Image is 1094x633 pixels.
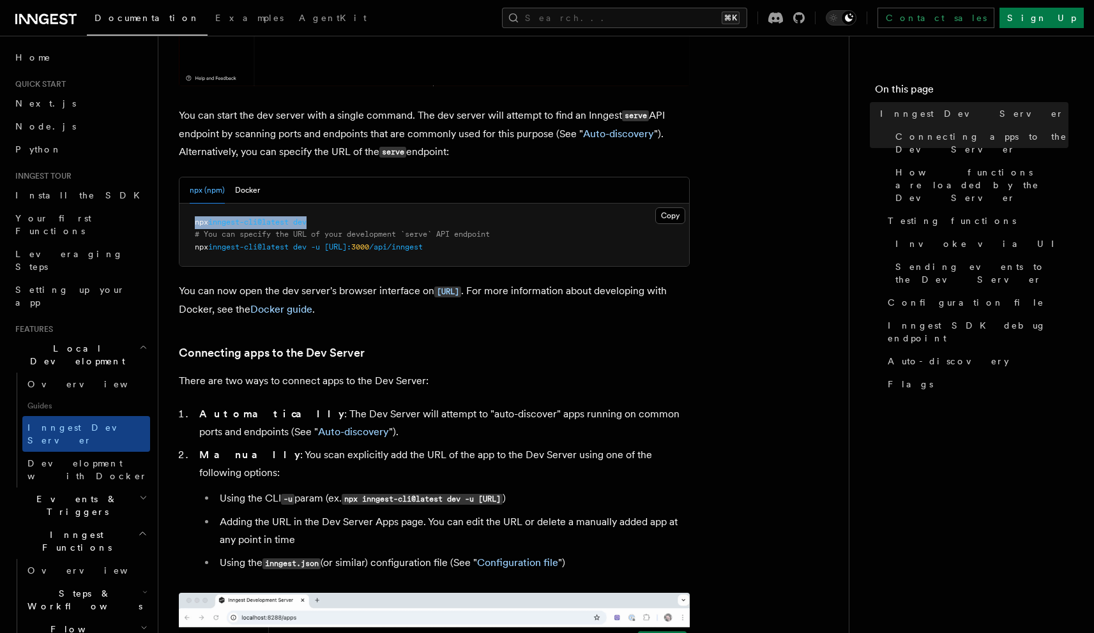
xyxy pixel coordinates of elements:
span: Configuration file [888,296,1044,309]
strong: Automatically [199,408,344,420]
span: Local Development [10,342,139,368]
button: Inngest Functions [10,523,150,559]
span: Next.js [15,98,76,108]
span: -u [311,242,320,251]
code: serve [379,147,406,158]
a: Docker guide [250,303,312,315]
a: Auto-discovery [583,128,654,140]
button: Steps & Workflows [22,582,150,618]
span: Node.js [15,121,76,131]
span: [URL]: [324,242,351,251]
span: How functions are loaded by the Dev Server [895,166,1068,204]
span: Install the SDK [15,190,148,200]
a: AgentKit [291,4,374,34]
a: Configuration file [883,291,1068,314]
li: : You scan explicitly add the URL of the app to the Dev Server using one of the following options: [195,446,690,572]
button: Copy [655,207,685,224]
span: AgentKit [299,13,367,23]
span: Sending events to the Dev Server [895,260,1068,286]
span: Documentation [95,13,200,23]
a: Setting up your app [10,278,150,314]
a: Inngest Dev Server [875,102,1068,125]
span: 3000 [351,242,369,251]
a: Node.js [10,115,150,138]
span: Invoke via UI [895,237,1065,250]
code: npx inngest-cli@latest dev -u [URL] [342,494,503,505]
button: Docker [235,177,260,204]
a: Connecting apps to the Dev Server [179,344,365,362]
p: You can now open the dev server's browser interface on . For more information about developing wi... [179,282,690,318]
a: Inngest Dev Server [22,416,150,452]
span: Overview [27,565,159,576]
span: dev [293,218,307,227]
h4: On this page [875,82,1068,102]
a: Next.js [10,92,150,115]
button: Search...⌘K [502,8,747,28]
span: # You can specify the URL of your development `serve` API endpoint [195,230,490,239]
span: Development with Docker [27,458,148,481]
span: npx [195,218,208,227]
a: Connecting apps to the Dev Server [890,125,1068,161]
a: Testing functions [883,209,1068,232]
span: /api/inngest [369,242,423,251]
button: Events & Triggers [10,488,150,523]
strong: Manually [199,449,300,461]
a: Contact sales [877,8,994,28]
p: There are two ways to connect apps to the Dev Server: [179,372,690,390]
span: Connecting apps to the Dev Server [895,130,1068,156]
a: Flags [883,373,1068,396]
span: Python [15,144,62,154]
span: inngest-cli@latest [208,218,289,227]
a: Inngest SDK debug endpoint [883,314,1068,350]
button: Toggle dark mode [826,10,856,26]
a: Overview [22,373,150,396]
a: Documentation [87,4,208,36]
span: Home [15,51,51,64]
li: Using the (or similar) configuration file (See " ") [216,554,690,572]
span: Leveraging Steps [15,249,123,272]
a: Python [10,138,150,161]
li: : The Dev Server will attempt to "auto-discover" apps running on common ports and endpoints (See ... [195,405,690,441]
span: npx [195,242,208,251]
a: Sending events to the Dev Server [890,255,1068,291]
a: Auto-discovery [318,426,389,438]
span: Setting up your app [15,285,125,308]
a: Sign Up [999,8,1084,28]
span: Events & Triggers [10,493,139,518]
kbd: ⌘K [722,11,740,24]
a: [URL] [434,285,461,297]
span: dev [293,242,307,251]
span: Inngest Dev Server [880,107,1064,120]
a: How functions are loaded by the Dev Server [890,161,1068,209]
code: serve [622,110,649,121]
span: Inngest Dev Server [27,422,137,445]
a: Configuration file [477,556,558,569]
a: Development with Docker [22,452,150,488]
li: Adding the URL in the Dev Server Apps page. You can edit the URL or delete a manually added app a... [216,513,690,549]
span: Auto-discovery [888,355,1009,368]
div: Local Development [10,373,150,488]
a: Examples [208,4,291,34]
a: Leveraging Steps [10,242,150,278]
span: Inngest SDK debug endpoint [888,319,1068,345]
code: inngest.json [262,558,321,569]
code: [URL] [434,287,461,297]
span: Your first Functions [15,213,91,236]
span: inngest-cli@latest [208,242,289,251]
li: Using the CLI param (ex. ) [216,489,690,508]
a: Your first Functions [10,207,150,242]
span: Inngest Functions [10,528,138,554]
span: Overview [27,379,159,389]
span: Examples [215,13,284,23]
button: Local Development [10,337,150,373]
span: Testing functions [888,214,1016,227]
span: Guides [22,396,150,416]
a: Overview [22,559,150,582]
code: -u [281,494,294,505]
a: Auto-discovery [883,350,1068,373]
span: Inngest tour [10,171,72,181]
span: Steps & Workflows [22,587,142,613]
span: Quick start [10,79,66,89]
a: Install the SDK [10,184,150,207]
p: You can start the dev server with a single command. The dev server will attempt to find an Innges... [179,107,690,161]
